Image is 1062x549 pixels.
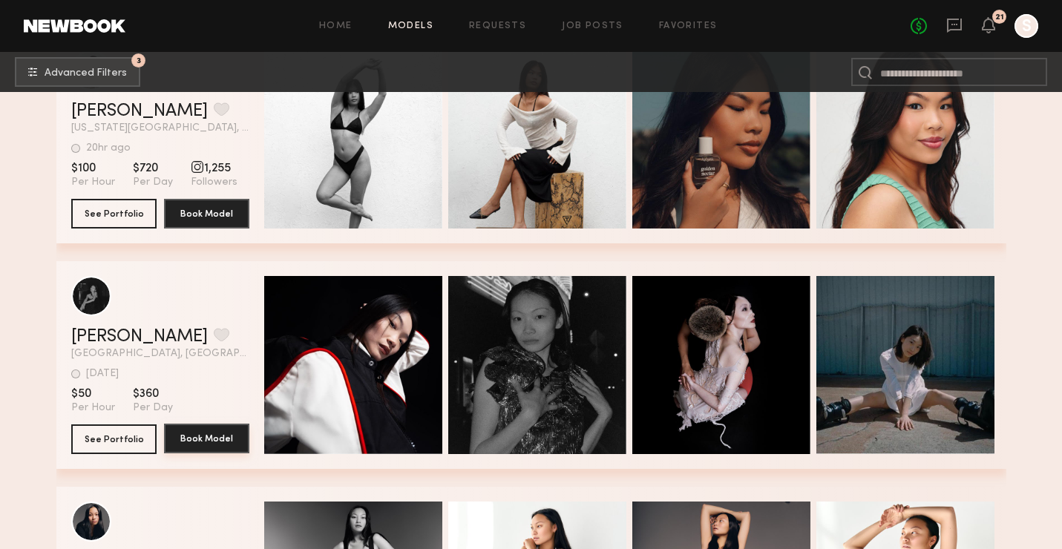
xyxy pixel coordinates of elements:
[71,328,208,346] a: [PERSON_NAME]
[164,199,249,229] button: Book Model
[86,369,119,379] div: [DATE]
[71,401,115,415] span: Per Hour
[191,161,237,176] span: 1,255
[133,161,173,176] span: $720
[45,68,127,79] span: Advanced Filters
[1015,14,1038,38] a: S
[15,57,140,87] button: 3Advanced Filters
[86,143,131,154] div: 20hr ago
[71,199,157,229] button: See Portfolio
[71,123,249,134] span: [US_STATE][GEOGRAPHIC_DATA], [GEOGRAPHIC_DATA]
[133,176,173,189] span: Per Day
[133,387,173,401] span: $360
[71,102,208,120] a: [PERSON_NAME]
[133,401,173,415] span: Per Day
[164,424,249,454] a: Book Model
[469,22,526,31] a: Requests
[137,57,141,64] span: 3
[995,13,1004,22] div: 21
[71,387,115,401] span: $50
[191,176,237,189] span: Followers
[71,424,157,454] button: See Portfolio
[319,22,353,31] a: Home
[71,176,115,189] span: Per Hour
[71,349,249,359] span: [GEOGRAPHIC_DATA], [GEOGRAPHIC_DATA]
[388,22,433,31] a: Models
[164,424,249,453] button: Book Model
[659,22,718,31] a: Favorites
[562,22,623,31] a: Job Posts
[71,161,115,176] span: $100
